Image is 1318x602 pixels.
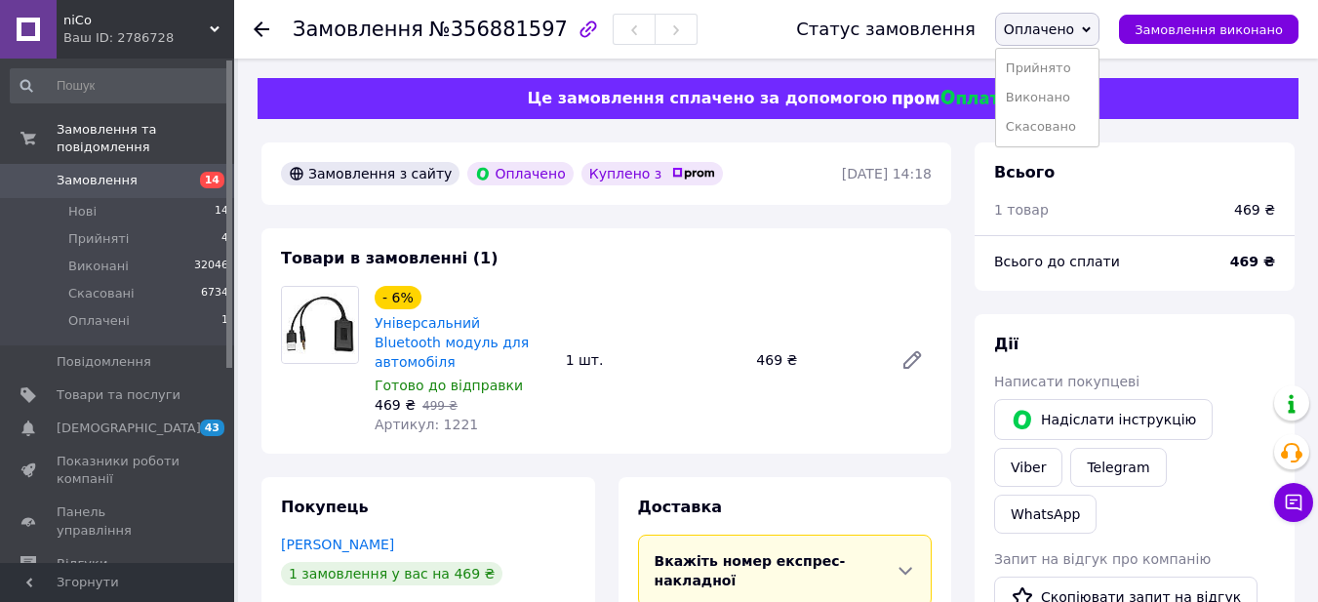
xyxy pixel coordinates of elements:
div: Куплено з [581,162,724,185]
span: Готово до відправки [375,378,523,393]
span: Повідомлення [57,353,151,371]
img: Універсальний Bluetooth модуль для автомобіля [282,287,358,363]
a: Viber [994,448,1062,487]
span: Скасовані [68,285,135,302]
span: Дії [994,335,1018,353]
span: Оплачено [1004,21,1074,37]
span: Показники роботи компанії [57,453,180,488]
div: Статус замовлення [796,20,976,39]
span: Замовлення [293,18,423,41]
a: WhatsApp [994,495,1097,534]
button: Замовлення виконано [1119,15,1298,44]
li: Прийнято [996,54,1098,83]
span: Виконані [68,258,129,275]
span: Вкажіть номер експрес-накладної [655,553,846,588]
span: Артикул: 1221 [375,417,478,432]
span: 14 [215,203,228,221]
div: 469 ₴ [748,346,885,374]
input: Пошук [10,68,230,103]
div: 1 шт. [558,346,749,374]
img: evopay logo [893,90,1010,108]
span: Замовлення [57,172,138,189]
span: [DEMOGRAPHIC_DATA] [57,420,201,437]
span: 6734 [201,285,228,302]
a: [PERSON_NAME] [281,537,394,552]
div: Оплачено [467,162,573,185]
span: 4 [221,230,228,248]
span: Всього [994,163,1055,181]
span: Покупець [281,498,369,516]
span: Замовлення та повідомлення [57,121,234,156]
span: 32046 [194,258,228,275]
div: Повернутися назад [254,20,269,39]
span: Відгуки [57,555,107,573]
div: Замовлення з сайту [281,162,459,185]
span: Нові [68,203,97,221]
div: 469 ₴ [1234,200,1275,220]
span: Написати покупцеві [994,374,1139,389]
span: Це замовлення сплачено за допомогою [527,89,887,107]
span: 469 ₴ [375,397,416,413]
span: niCo [63,12,210,29]
span: 14 [200,172,224,188]
a: Редагувати [893,341,932,380]
li: Виконано [996,83,1098,112]
span: 1 товар [994,202,1049,218]
time: [DATE] 14:18 [842,166,932,181]
span: Товари та послуги [57,386,180,404]
span: №356881597 [429,18,568,41]
div: Ваш ID: 2786728 [63,29,234,47]
span: 43 [200,420,224,436]
li: Скасовано [996,112,1098,141]
span: Замовлення виконано [1135,22,1283,37]
a: Універсальний Bluetooth модуль для автомобіля [375,315,529,370]
span: 1 [221,312,228,330]
span: Доставка [638,498,723,516]
span: Оплачені [68,312,130,330]
span: Прийняті [68,230,129,248]
button: Чат з покупцем [1274,483,1313,522]
span: Запит на відгук про компанію [994,551,1211,567]
span: 499 ₴ [422,399,458,413]
a: Telegram [1070,448,1166,487]
img: prom [672,168,715,180]
b: 469 ₴ [1230,254,1275,269]
div: - 6% [375,286,421,309]
span: Панель управління [57,503,180,539]
button: Надіслати інструкцію [994,399,1213,440]
span: Всього до сплати [994,254,1120,269]
div: 1 замовлення у вас на 469 ₴ [281,562,502,585]
span: Товари в замовленні (1) [281,249,499,267]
